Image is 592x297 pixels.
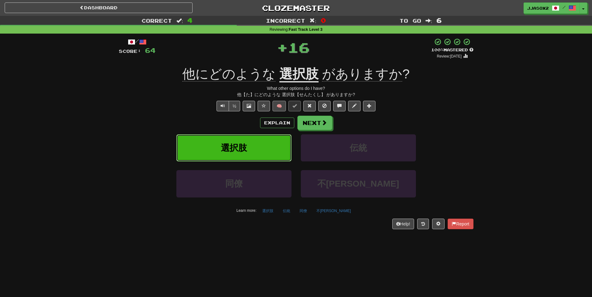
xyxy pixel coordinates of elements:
button: Help! [392,219,414,229]
span: 100 % [431,47,444,52]
span: Correct [142,17,172,24]
button: 不[PERSON_NAME] [313,206,354,216]
a: Clozemaster [202,2,390,13]
div: 他【た】にどのような 選択肢【せんたくし】 がありますか? [119,91,473,98]
small: Learn more: [236,208,256,213]
button: Explain [260,118,294,128]
button: 同僚 [176,170,291,197]
button: 同僚 [296,206,310,216]
span: 伝統 [350,143,367,153]
a: Jjasox2 / [524,2,580,14]
span: 他にどのような [182,67,276,81]
button: Edit sentence (alt+d) [348,101,361,111]
small: Review: [DATE] [437,54,462,58]
span: To go [399,17,421,24]
span: 不[PERSON_NAME] [317,179,399,188]
span: Incorrect [266,17,305,24]
span: : [310,18,316,23]
button: 🧠 [273,101,286,111]
span: がありますか [322,67,402,81]
button: Discuss sentence (alt+u) [333,101,346,111]
button: Report [448,219,473,229]
a: Dashboard [5,2,193,13]
button: Ignore sentence (alt+i) [318,101,331,111]
button: Next [297,116,332,130]
span: 16 [288,39,310,55]
span: Score: [119,49,141,54]
span: 選択肢 [221,143,247,153]
div: What other options do I have? [119,85,473,91]
u: 選択肢 [279,67,319,82]
button: 選択肢 [259,206,277,216]
button: Add to collection (alt+a) [363,101,375,111]
button: 選択肢 [176,134,291,161]
div: / [119,38,156,46]
span: 4 [187,16,193,24]
button: 不[PERSON_NAME] [301,170,416,197]
span: Jjasox2 [527,5,549,11]
button: Play sentence audio (ctl+space) [217,101,229,111]
button: Favorite sentence (alt+f) [258,101,270,111]
span: 同僚 [225,179,243,188]
div: Text-to-speech controls [215,101,240,111]
button: 伝統 [279,206,294,216]
button: ½ [229,101,240,111]
div: Mastered [431,47,473,53]
span: 6 [436,16,442,24]
span: / [562,5,566,9]
span: ? [319,67,410,81]
button: Show image (alt+x) [243,101,255,111]
strong: Fast Track Level 3 [289,27,323,32]
span: + [277,38,288,57]
span: : [176,18,183,23]
button: 伝統 [301,134,416,161]
button: Set this sentence to 100% Mastered (alt+m) [288,101,301,111]
button: Reset to 0% Mastered (alt+r) [303,101,316,111]
span: : [426,18,432,23]
span: 0 [321,16,326,24]
button: Round history (alt+y) [417,219,429,229]
span: 64 [145,46,156,54]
